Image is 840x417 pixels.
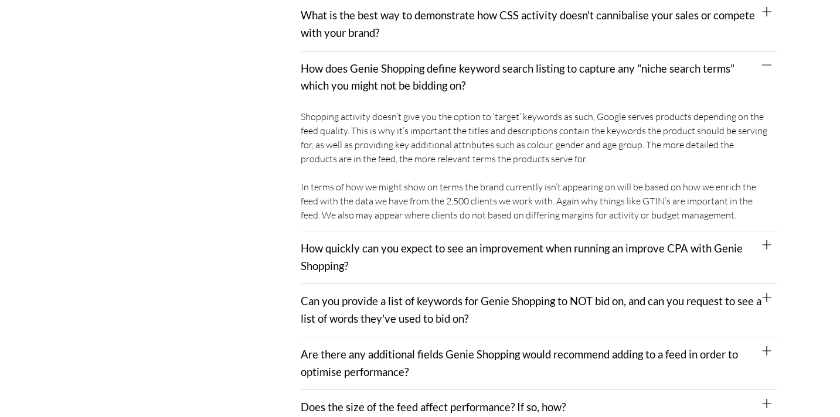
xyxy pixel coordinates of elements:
[301,295,761,325] a: Can you provide a list of keywords for Genie Shopping to NOT bid on, and can you request to see a...
[301,242,743,272] a: How quickly can you expect to see an improvement when running an improve CPA with Genie Shopping?
[301,231,777,284] div: How quickly can you expect to see an improvement when running an improve CPA with Genie Shopping?
[301,104,777,231] div: How does Genie Shopping define keyword search listing to capture any "niche search terms" which y...
[301,52,777,104] div: How does Genie Shopping define keyword search listing to capture any "niche search terms" which y...
[301,284,777,337] div: Can you provide a list of keywords for Genie Shopping to NOT bid on, and can you request to see a...
[301,348,738,378] a: Are there any additional fields Genie Shopping would recommend adding to a feed in order to optim...
[301,9,755,39] a: What is the best way to demonstrate how CSS activity doesn't cannibalise your sales or compete wi...
[301,337,777,390] div: Are there any additional fields Genie Shopping would recommend adding to a feed in order to optim...
[301,401,566,413] a: Does the size of the feed affect performance? If so, how?
[301,62,734,93] a: How does Genie Shopping define keyword search listing to capture any "niche search terms" which y...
